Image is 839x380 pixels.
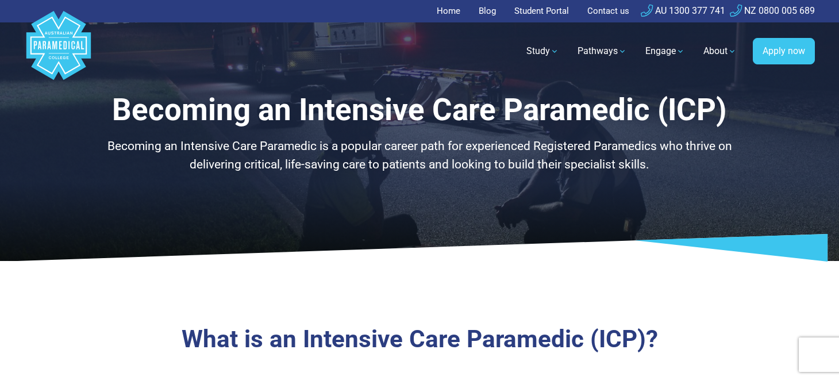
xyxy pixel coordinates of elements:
a: NZ 0800 005 689 [730,5,815,16]
a: Apply now [753,38,815,64]
p: Becoming an Intensive Care Paramedic is a popular career path for experienced Registered Paramedi... [83,137,756,174]
h3: What is an Intensive Care Paramedic (ICP)? [83,325,756,354]
a: Study [519,35,566,67]
a: Engage [638,35,692,67]
h1: Becoming an Intensive Care Paramedic (ICP) [83,92,756,128]
a: AU 1300 377 741 [641,5,725,16]
a: Australian Paramedical College [24,22,93,80]
a: Pathways [571,35,634,67]
a: About [696,35,744,67]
